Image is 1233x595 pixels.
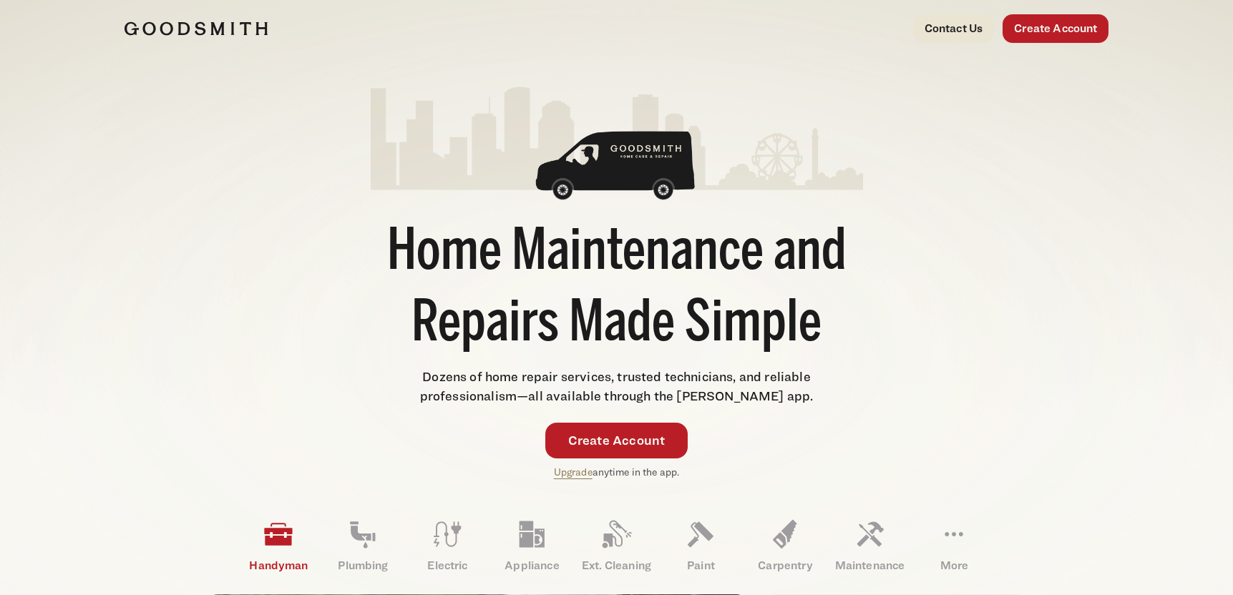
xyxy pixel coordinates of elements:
[574,508,658,583] a: Ext. Cleaning
[1003,14,1108,43] a: Create Account
[912,557,996,574] p: More
[658,557,743,574] p: Paint
[913,14,995,43] a: Contact Us
[321,557,405,574] p: Plumbing
[743,508,827,583] a: Carpentry
[236,557,321,574] p: Handyman
[405,508,489,583] a: Electric
[827,557,912,574] p: Maintenance
[236,508,321,583] a: Handyman
[574,557,658,574] p: Ext. Cleaning
[371,218,863,361] h1: Home Maintenance and Repairs Made Simple
[125,21,268,36] img: Goodsmith
[554,466,593,478] a: Upgrade
[321,508,405,583] a: Plumbing
[420,369,814,403] span: Dozens of home repair services, trusted technicians, and reliable professionalism—all available t...
[489,557,574,574] p: Appliance
[405,557,489,574] p: Electric
[658,508,743,583] a: Paint
[827,508,912,583] a: Maintenance
[554,464,680,481] p: anytime in the app.
[743,557,827,574] p: Carpentry
[912,508,996,583] a: More
[545,423,688,458] a: Create Account
[489,508,574,583] a: Appliance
